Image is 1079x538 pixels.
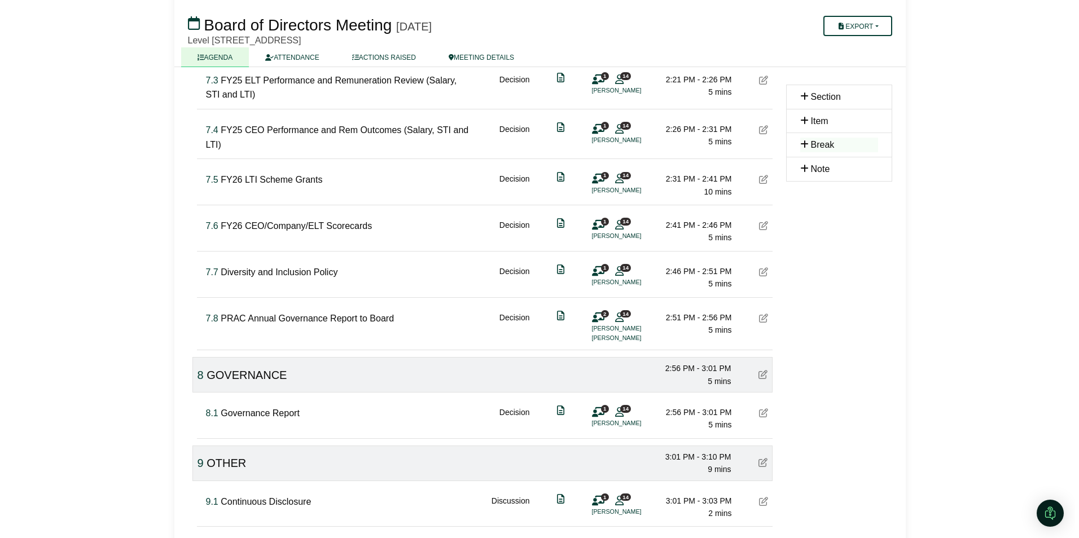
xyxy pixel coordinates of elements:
span: FY25 ELT Performance and Remuneration Review (Salary, STI and LTI) [201,76,453,100]
button: Export [819,16,887,36]
span: 14 [616,122,626,129]
span: Click to fine tune number [201,221,214,231]
span: 1 [596,172,604,179]
span: Click to fine tune number [201,125,214,135]
span: 14 [616,310,626,317]
li: [PERSON_NAME] [587,277,672,287]
div: 2:21 PM - 2:26 PM [648,73,727,86]
div: Decision [495,406,525,431]
span: Board of Directors Meeting [199,16,387,34]
span: 14 [616,405,626,412]
span: Click to fine tune number [201,497,214,506]
span: 14 [616,172,626,179]
li: [PERSON_NAME] [587,231,672,241]
span: Click to fine tune number [201,76,214,85]
span: Break [806,140,830,149]
span: Click to fine tune number [201,408,214,418]
span: 5 mins [704,87,727,96]
span: Section [806,92,836,102]
span: 9 mins [703,465,726,474]
div: 2:26 PM - 2:31 PM [648,123,727,135]
span: 5 mins [704,279,727,288]
li: [PERSON_NAME] [587,418,672,428]
div: Decision [495,219,525,244]
div: 2:51 PM - 2:56 PM [648,311,727,324]
a: ATTENDANCE [244,47,331,67]
div: Decision [495,311,525,343]
a: AGENDA [177,47,245,67]
div: Open Intercom Messenger [1032,500,1059,527]
span: 14 [616,264,626,271]
span: Governance Report [216,408,295,418]
div: 3:01 PM - 3:03 PM [648,495,727,507]
li: [PERSON_NAME] [587,135,672,145]
span: 1 [596,405,604,412]
span: Diversity and Inclusion Policy [216,267,333,277]
span: 14 [616,493,626,501]
span: Click to fine tune number [193,369,199,381]
div: 2:31 PM - 2:41 PM [648,173,727,185]
div: [DATE] [392,20,427,33]
span: 1 [596,218,604,225]
span: GOVERNANCE [202,369,282,381]
a: MEETING DETAILS [428,47,526,67]
span: 5 mins [704,325,727,334]
span: 1 [596,264,604,271]
span: Click to fine tune number [201,314,214,323]
span: Continuous Disclosure [216,497,306,506]
div: Decision [495,73,525,102]
span: FY25 CEO Performance and Rem Outcomes (Salary, STI and LTI) [201,125,464,149]
li: [PERSON_NAME] [587,507,672,517]
span: 5 mins [704,233,727,242]
div: 2:46 PM - 2:51 PM [648,265,727,277]
li: [PERSON_NAME] [587,86,672,95]
li: [PERSON_NAME] [587,186,672,195]
span: Click to fine tune number [201,175,214,184]
span: OTHER [202,457,242,469]
div: Decision [495,265,525,290]
span: 14 [616,218,626,225]
span: 5 mins [703,377,726,386]
span: PRAC Annual Governance Report to Board [216,314,389,323]
div: 3:01 PM - 3:10 PM [648,451,727,463]
div: Decision [495,173,525,198]
span: Click to fine tune number [193,457,199,469]
span: FY26 LTI Scheme Grants [216,175,318,184]
li: [PERSON_NAME] [587,333,672,343]
span: 2 mins [704,509,727,518]
span: 2 [596,310,604,317]
span: Click to fine tune number [201,267,214,277]
span: Item [806,116,824,126]
span: FY26 CEO/Company/ELT Scorecards [216,221,367,231]
span: 14 [616,72,626,80]
span: Note [806,164,826,174]
a: ACTIONS RAISED [331,47,428,67]
li: [PERSON_NAME] [587,324,672,333]
div: 2:56 PM - 3:01 PM [648,362,727,374]
span: 5 mins [704,420,727,429]
div: Discussion [487,495,525,520]
div: 2:56 PM - 3:01 PM [648,406,727,418]
span: 1 [596,493,604,501]
span: 1 [596,122,604,129]
span: Level [STREET_ADDRESS] [183,36,297,45]
div: Decision [495,123,525,152]
span: 1 [596,72,604,80]
div: 2:41 PM - 2:46 PM [648,219,727,231]
span: 10 mins [699,187,727,196]
span: 5 mins [704,137,727,146]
